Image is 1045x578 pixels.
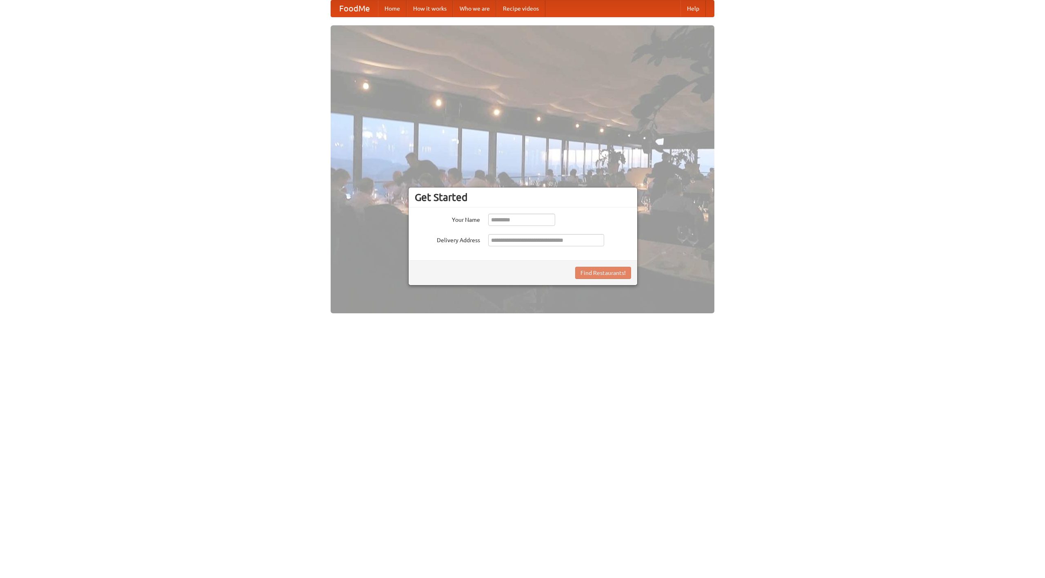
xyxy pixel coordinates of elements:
a: Help [680,0,706,17]
a: Recipe videos [496,0,545,17]
label: Your Name [415,214,480,224]
label: Delivery Address [415,234,480,244]
a: Home [378,0,407,17]
a: Who we are [453,0,496,17]
h3: Get Started [415,191,631,203]
a: FoodMe [331,0,378,17]
button: Find Restaurants! [575,267,631,279]
a: How it works [407,0,453,17]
